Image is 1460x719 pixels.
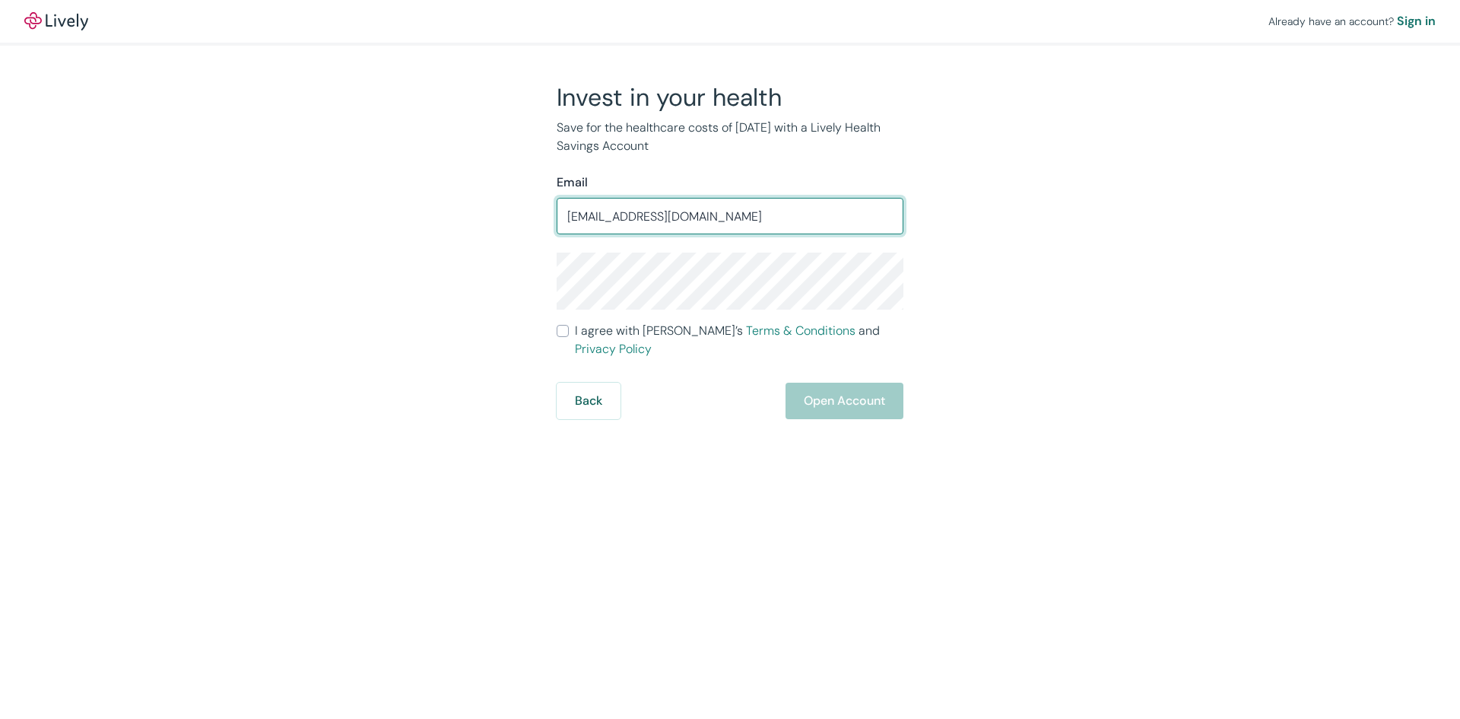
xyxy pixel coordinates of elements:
a: Privacy Policy [575,341,652,357]
label: Email [557,173,588,192]
img: Lively [24,12,88,30]
div: Already have an account? [1268,12,1436,30]
span: I agree with [PERSON_NAME]’s and [575,322,903,358]
p: Save for the healthcare costs of [DATE] with a Lively Health Savings Account [557,119,903,155]
h2: Invest in your health [557,82,903,113]
a: Sign in [1397,12,1436,30]
a: LivelyLively [24,12,88,30]
a: Terms & Conditions [746,323,855,339]
button: Back [557,383,620,419]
